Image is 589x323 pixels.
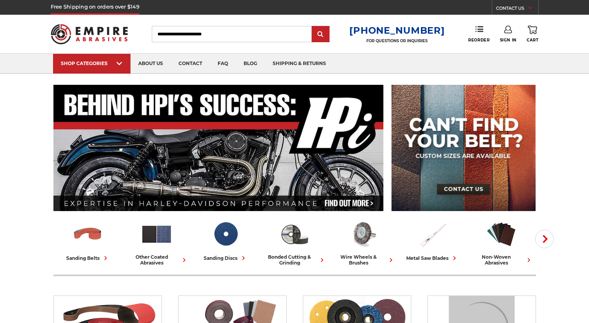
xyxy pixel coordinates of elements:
a: non-woven abrasives [470,218,533,266]
div: metal saw blades [406,254,458,262]
a: Cart [527,26,538,43]
a: wire wheels & brushes [332,218,395,266]
div: other coated abrasives [125,254,188,266]
div: wire wheels & brushes [332,254,395,266]
a: sanding belts [57,218,119,262]
img: Other Coated Abrasives [141,218,173,250]
a: bonded cutting & grinding [263,218,326,266]
div: SHOP CATEGORIES [61,60,123,66]
span: Cart [527,38,538,43]
img: Bonded Cutting & Grinding [278,218,311,250]
img: Empire Abrasives [51,19,128,49]
a: metal saw blades [401,218,464,262]
p: FOR QUESTIONS OR INQUIRIES [349,38,445,43]
a: blog [236,54,265,74]
img: Sanding Belts [72,218,104,250]
a: contact [171,54,210,74]
span: Sign In [500,38,517,43]
img: Sanding Discs [209,218,242,250]
button: Next [535,230,554,248]
a: [PHONE_NUMBER] [349,25,445,36]
a: faq [210,54,236,74]
img: Banner for an interview featuring Horsepower Inc who makes Harley performance upgrades featured o... [53,85,384,211]
a: other coated abrasives [125,218,188,266]
a: sanding discs [194,218,257,262]
div: sanding discs [204,254,247,262]
input: Submit [313,27,328,42]
span: Reorder [468,38,489,43]
div: sanding belts [66,254,110,262]
img: Non-woven Abrasives [485,218,517,250]
a: shipping & returns [265,54,334,74]
img: promo banner for custom belts. [392,85,536,211]
img: Metal Saw Blades [416,218,448,250]
img: Wire Wheels & Brushes [347,218,380,250]
div: bonded cutting & grinding [263,254,326,266]
a: about us [131,54,171,74]
a: CONTACT US [496,4,538,15]
a: Reorder [468,26,489,42]
div: non-woven abrasives [470,254,533,266]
